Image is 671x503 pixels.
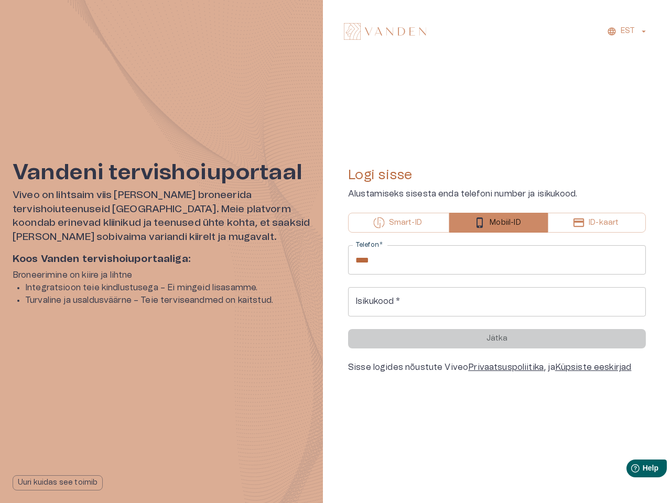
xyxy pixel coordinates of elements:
button: Mobiil-ID [449,213,548,233]
div: Sisse logides nõustute Viveo , ja [348,361,646,374]
p: Smart-ID [389,217,422,228]
button: Smart-ID [348,213,449,233]
p: Mobiil-ID [490,217,521,228]
p: Alustamiseks sisesta enda telefoni number ja isikukood. [348,188,646,200]
iframe: Help widget launcher [589,455,671,485]
h4: Logi sisse [348,167,646,183]
img: Vanden logo [344,23,426,40]
p: EST [621,26,635,37]
button: Uuri kuidas see toimib [13,475,103,490]
a: Privaatsuspoliitika [468,363,544,371]
p: ID-kaart [589,217,619,228]
button: ID-kaart [548,213,646,233]
p: Uuri kuidas see toimib [18,477,98,488]
label: Telefon [355,240,383,249]
button: EST [605,24,650,39]
a: Küpsiste eeskirjad [555,363,632,371]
